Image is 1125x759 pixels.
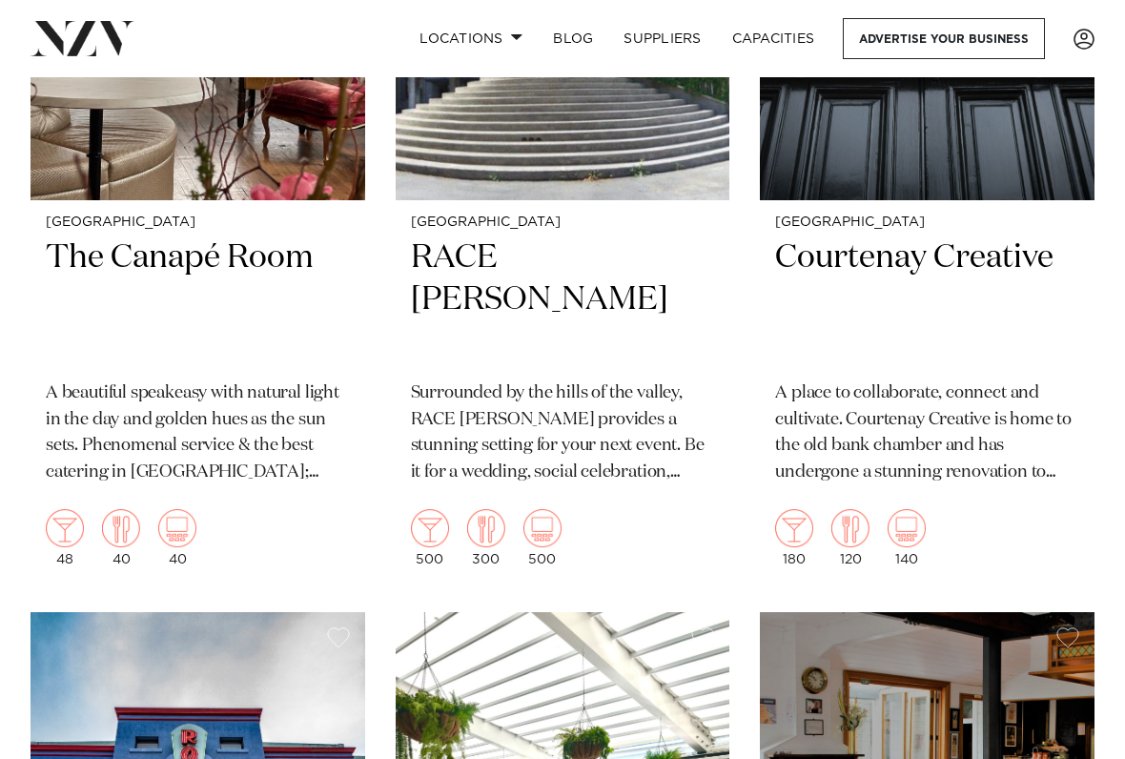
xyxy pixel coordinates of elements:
[775,509,813,566] div: 180
[523,509,562,566] div: 500
[775,380,1079,487] p: A place to collaborate, connect and cultivate. Courtenay Creative is home to the old bank chamber...
[411,509,449,547] img: cocktail.png
[46,509,84,547] img: cocktail.png
[411,215,715,230] small: [GEOGRAPHIC_DATA]
[775,215,1079,230] small: [GEOGRAPHIC_DATA]
[831,509,869,547] img: dining.png
[467,509,505,547] img: dining.png
[831,509,869,566] div: 120
[102,509,140,547] img: dining.png
[102,509,140,566] div: 40
[775,237,1079,365] h2: Courtenay Creative
[46,215,350,230] small: [GEOGRAPHIC_DATA]
[411,237,715,365] h2: RACE [PERSON_NAME]
[843,18,1045,59] a: Advertise your business
[888,509,926,547] img: theatre.png
[46,380,350,487] p: A beautiful speakeasy with natural light in the day and golden hues as the sun sets. Phenomenal s...
[411,509,449,566] div: 500
[46,237,350,365] h2: The Canapé Room
[411,380,715,487] p: Surrounded by the hills of the valley, RACE [PERSON_NAME] provides a stunning setting for your ne...
[608,18,716,59] a: SUPPLIERS
[158,509,196,566] div: 40
[31,21,134,55] img: nzv-logo.png
[888,509,926,566] div: 140
[46,509,84,566] div: 48
[158,509,196,547] img: theatre.png
[775,509,813,547] img: cocktail.png
[523,509,562,547] img: theatre.png
[467,509,505,566] div: 300
[717,18,830,59] a: Capacities
[404,18,538,59] a: Locations
[538,18,608,59] a: BLOG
